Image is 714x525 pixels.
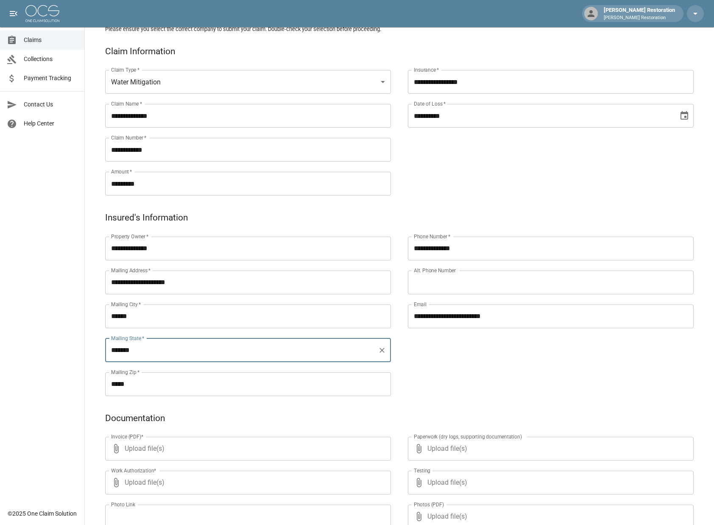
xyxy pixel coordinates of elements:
[111,100,142,107] label: Claim Name
[427,471,671,494] span: Upload file(s)
[111,233,149,240] label: Property Owner
[414,301,427,308] label: Email
[111,369,140,376] label: Mailing Zip
[25,5,59,22] img: ocs-logo-white-transparent.png
[111,66,139,73] label: Claim Type
[105,25,694,33] h5: Please ensure you select the correct company to submit your claim. Double-check your selection be...
[427,437,671,461] span: Upload file(s)
[24,119,78,128] span: Help Center
[125,471,368,494] span: Upload file(s)
[414,501,444,508] label: Photos (PDF)
[414,66,439,73] label: Insurance
[600,6,678,21] div: [PERSON_NAME] Restoration
[414,100,446,107] label: Date of Loss
[111,335,144,342] label: Mailing State
[111,168,132,175] label: Amount
[24,55,78,64] span: Collections
[111,467,156,474] label: Work Authorization*
[111,433,144,440] label: Invoice (PDF)*
[8,509,77,518] div: © 2025 One Claim Solution
[414,467,430,474] label: Testing
[414,267,456,274] label: Alt. Phone Number
[24,100,78,109] span: Contact Us
[604,14,675,22] p: [PERSON_NAME] Restoration
[111,267,151,274] label: Mailing Address
[24,74,78,83] span: Payment Tracking
[105,70,391,94] div: Water Mitigation
[111,301,141,308] label: Mailing City
[376,344,388,356] button: Clear
[414,433,522,440] label: Paperwork (dry logs, supporting documentation)
[5,5,22,22] button: open drawer
[125,437,368,461] span: Upload file(s)
[111,501,135,508] label: Photo Link
[111,134,146,141] label: Claim Number
[676,107,693,124] button: Choose date, selected date is Sep 14, 2025
[24,36,78,45] span: Claims
[414,233,450,240] label: Phone Number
